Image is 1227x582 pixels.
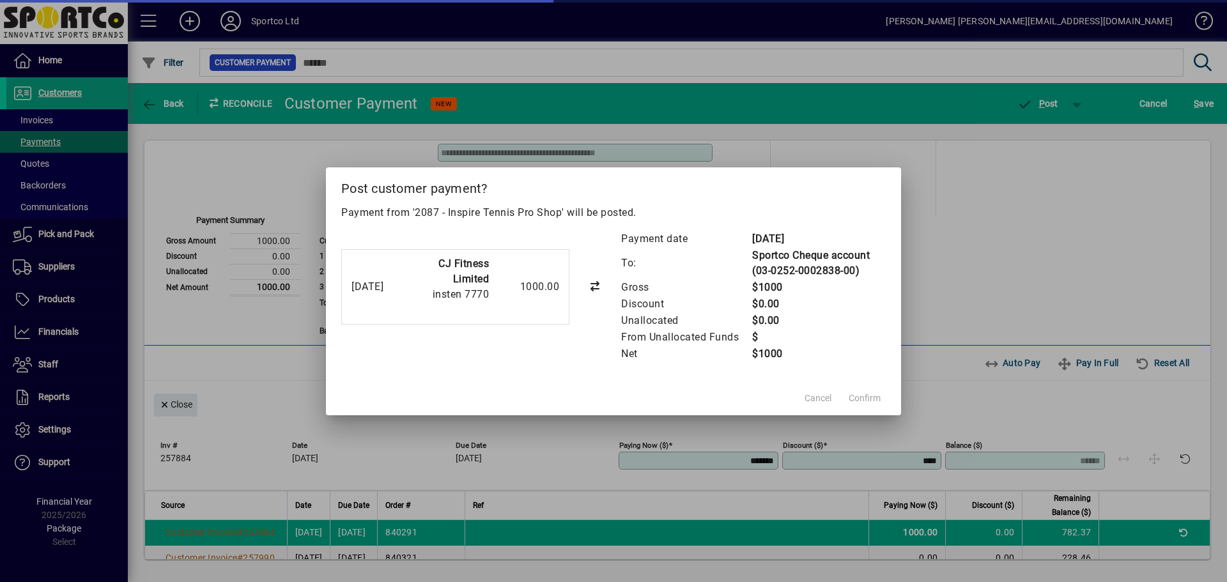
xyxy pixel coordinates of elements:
div: [DATE] [351,279,398,295]
td: $0.00 [752,312,886,329]
td: $0.00 [752,296,886,312]
td: From Unallocated Funds [621,329,752,346]
td: Gross [621,279,752,296]
td: To: [621,247,752,279]
td: $ [752,329,886,346]
td: Payment date [621,231,752,247]
td: $1000 [752,346,886,362]
td: Net [621,346,752,362]
h2: Post customer payment? [326,167,901,204]
td: $1000 [752,279,886,296]
div: 1000.00 [495,279,559,295]
p: Payment from '2087 - Inspire Tennis Pro Shop' will be posted. [341,205,886,220]
strong: CJ Fitness Limited [438,257,489,285]
td: Unallocated [621,312,752,329]
td: [DATE] [752,231,886,247]
span: insten 7770 [433,288,490,300]
td: Sportco Cheque account (03-0252-0002838-00) [752,247,886,279]
td: Discount [621,296,752,312]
